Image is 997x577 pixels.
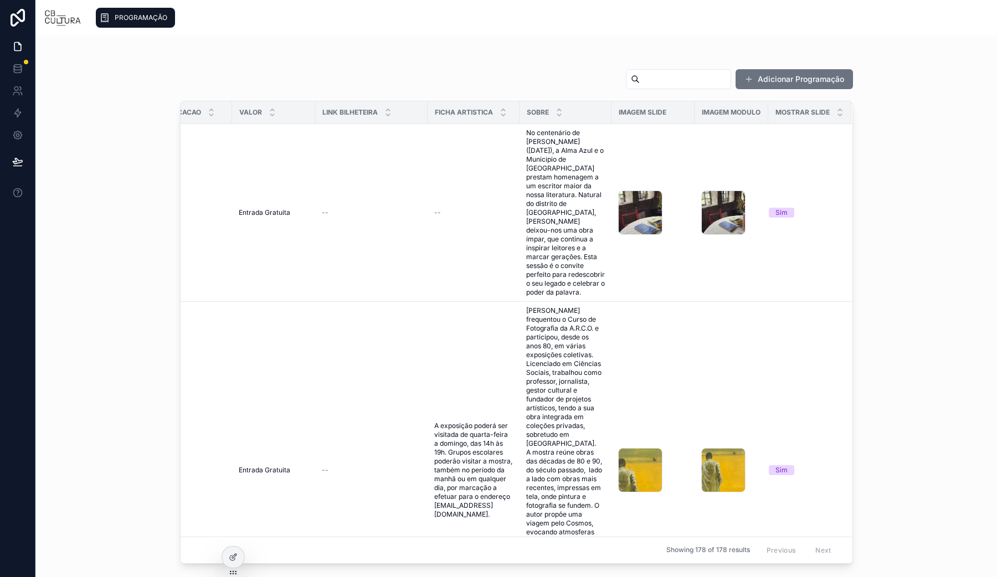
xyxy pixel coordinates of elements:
[619,108,666,117] span: Imagem Slide
[769,208,838,218] a: Sim
[769,465,838,475] a: Sim
[322,108,378,117] span: Link Bilheteira
[322,466,421,475] a: --
[666,546,750,555] span: Showing 178 of 178 results
[322,466,328,475] span: --
[526,128,605,297] a: No centenário de [PERSON_NAME] ([DATE]), a Alma Azul e o Município de [GEOGRAPHIC_DATA] prestam h...
[434,421,513,519] a: A exposição poderá ser visitada de quarta-feira a domingo, das 14h às 19h. Grupos escolares poder...
[434,208,441,217] span: --
[775,208,788,218] div: Sim
[322,208,328,217] span: --
[775,108,830,117] span: Mostrar Slide
[322,208,421,217] a: --
[96,8,175,28] a: PROGRAMAÇÃO
[239,108,262,117] span: Valor
[239,208,309,217] a: Entrada Gratuita
[90,6,988,30] div: scrollable content
[775,465,788,475] div: Sim
[434,208,513,217] a: --
[702,108,760,117] span: Imagem Modulo
[239,208,290,217] span: Entrada Gratuita
[115,13,167,22] span: PROGRAMAÇÃO
[239,466,309,475] a: Entrada Gratuita
[435,108,493,117] span: Ficha Artistica
[736,69,853,89] button: Adicionar Programação
[239,466,290,475] span: Entrada Gratuita
[44,9,81,27] img: App logo
[527,108,549,117] span: Sobre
